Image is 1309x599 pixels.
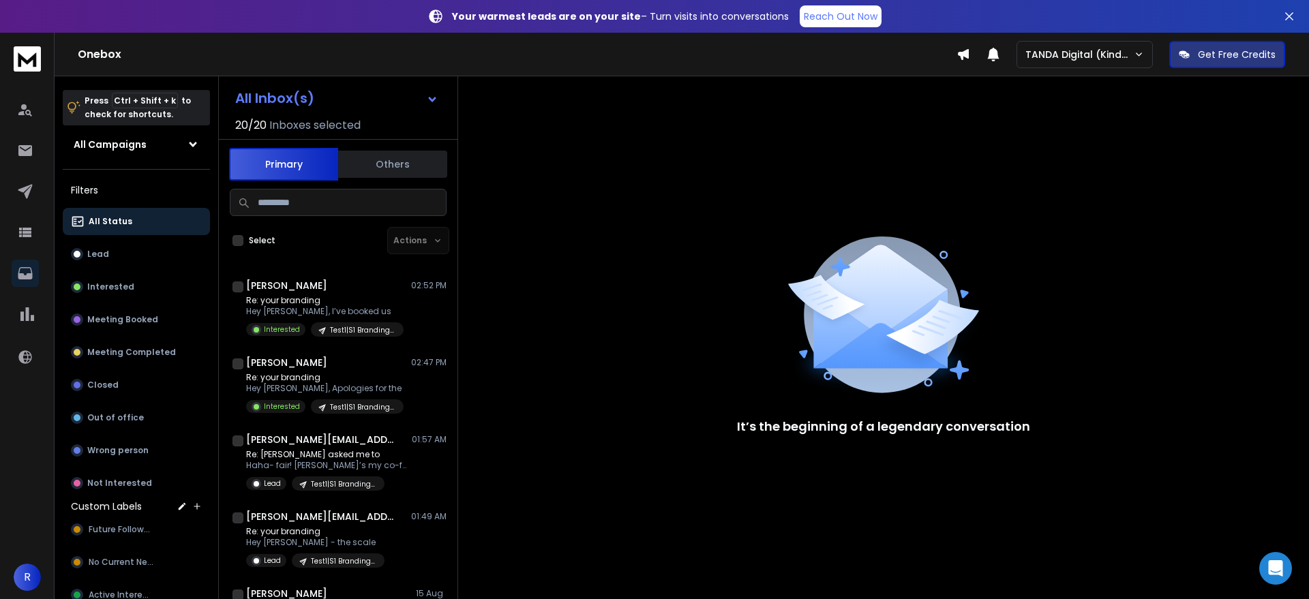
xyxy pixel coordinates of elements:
[14,564,41,591] button: R
[452,10,789,23] p: – Turn visits into conversations
[1169,41,1285,68] button: Get Free Credits
[14,46,41,72] img: logo
[87,347,176,358] p: Meeting Completed
[246,295,404,306] p: Re: your branding
[411,280,447,291] p: 02:52 PM
[246,526,385,537] p: Re: your branding
[1259,552,1292,585] div: Open Intercom Messenger
[63,241,210,268] button: Lead
[737,417,1030,436] p: It’s the beginning of a legendary conversation
[63,273,210,301] button: Interested
[246,383,404,394] p: Hey [PERSON_NAME], Apologies for the
[74,138,147,151] h1: All Campaigns
[71,500,142,513] h3: Custom Labels
[63,371,210,399] button: Closed
[264,555,281,566] p: Lead
[87,412,144,423] p: Out of office
[89,216,132,227] p: All Status
[89,557,157,568] span: No Current Need
[235,117,267,134] span: 20 / 20
[63,131,210,158] button: All Campaigns
[246,372,404,383] p: Re: your branding
[246,460,410,471] p: Haha- fair! [PERSON_NAME]’s my co-founder. Totally
[1025,48,1134,61] p: TANDA Digital (Kind Studio)
[87,314,158,325] p: Meeting Booked
[85,94,191,121] p: Press to check for shortcuts.
[249,235,275,246] label: Select
[804,10,877,23] p: Reach Out Now
[63,404,210,431] button: Out of office
[235,91,314,105] h1: All Inbox(s)
[246,306,404,317] p: Hey [PERSON_NAME], I’ve booked us
[246,433,396,446] h1: [PERSON_NAME][EMAIL_ADDRESS][DOMAIN_NAME]
[330,325,395,335] p: Test1|S1 Branding + Funding Readiness|UK&Nordics|CEO, founder|210225
[269,117,361,134] h3: Inboxes selected
[338,149,447,179] button: Others
[224,85,449,112] button: All Inbox(s)
[264,324,300,335] p: Interested
[1198,48,1276,61] p: Get Free Credits
[63,470,210,497] button: Not Interested
[416,588,447,599] p: 15 Aug
[330,402,395,412] p: Test1|S1 Branding + Funding Readiness|UK&Nordics|CEO, founder|210225
[63,306,210,333] button: Meeting Booked
[246,449,410,460] p: Re: [PERSON_NAME] asked me to
[411,357,447,368] p: 02:47 PM
[89,524,154,535] span: Future Followup
[63,516,210,543] button: Future Followup
[246,279,327,292] h1: [PERSON_NAME]
[87,249,109,260] p: Lead
[112,93,178,108] span: Ctrl + Shift + k
[63,437,210,464] button: Wrong person
[229,148,338,181] button: Primary
[87,478,152,489] p: Not Interested
[246,510,396,523] h1: [PERSON_NAME][EMAIL_ADDRESS][DOMAIN_NAME]
[63,181,210,200] h3: Filters
[246,356,327,369] h1: [PERSON_NAME]
[800,5,882,27] a: Reach Out Now
[63,339,210,366] button: Meeting Completed
[63,208,210,235] button: All Status
[311,556,376,566] p: Test1|S1 Branding + Funding Readiness|UK&Nordics|CEO, founder|210225
[87,380,119,390] p: Closed
[246,537,385,548] p: Hey [PERSON_NAME] - the scale
[87,445,149,456] p: Wrong person
[264,478,281,489] p: Lead
[452,10,641,23] strong: Your warmest leads are on your site
[411,511,447,522] p: 01:49 AM
[87,281,134,292] p: Interested
[63,549,210,576] button: No Current Need
[78,46,957,63] h1: Onebox
[412,434,447,445] p: 01:57 AM
[264,401,300,412] p: Interested
[311,479,376,489] p: Test1|S1 Branding + Funding Readiness|UK&Nordics|CEO, founder|210225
